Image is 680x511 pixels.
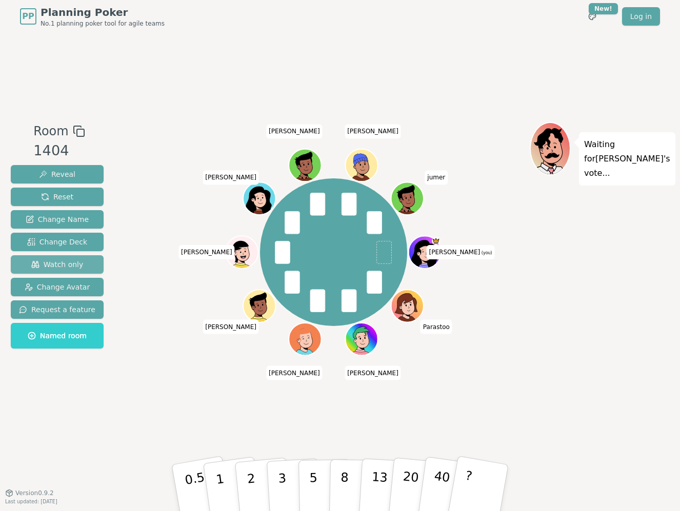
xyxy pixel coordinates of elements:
span: Last updated: [DATE] [5,499,57,504]
span: Change Deck [27,237,87,247]
a: PPPlanning PokerNo.1 planning poker tool for agile teams [20,5,165,28]
span: PP [22,10,34,23]
span: Request a feature [19,304,95,315]
span: Click to change your name [266,125,323,139]
span: Thomas is the host [432,237,441,245]
span: Click to change your name [425,171,448,185]
span: Click to change your name [203,320,259,334]
span: Room [33,122,68,140]
span: Change Name [26,214,89,224]
button: Reset [11,188,104,206]
button: Change Deck [11,233,104,251]
span: Watch only [31,259,84,270]
span: Click to change your name [178,245,235,259]
button: Reveal [11,165,104,183]
button: New! [583,7,602,26]
span: Click to change your name [427,245,495,259]
button: Change Name [11,210,104,229]
p: Waiting for [PERSON_NAME] 's vote... [584,137,670,180]
span: Planning Poker [41,5,165,19]
button: Click to change your avatar [410,237,440,267]
button: Named room [11,323,104,349]
span: Click to change your name [345,125,401,139]
div: New! [589,3,618,14]
span: (you) [480,251,492,255]
span: Click to change your name [203,171,259,185]
span: No.1 planning poker tool for agile teams [41,19,165,28]
span: Named room [28,331,87,341]
button: Change Avatar [11,278,104,296]
span: Click to change your name [345,366,401,380]
span: Reset [41,192,73,202]
span: Reveal [39,169,75,179]
span: Change Avatar [25,282,90,292]
button: Watch only [11,255,104,274]
span: Version 0.9.2 [15,489,54,497]
span: Click to change your name [421,320,452,334]
div: 1404 [33,140,85,161]
button: Request a feature [11,300,104,319]
button: Version0.9.2 [5,489,54,497]
a: Log in [622,7,660,26]
span: Click to change your name [266,366,323,380]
